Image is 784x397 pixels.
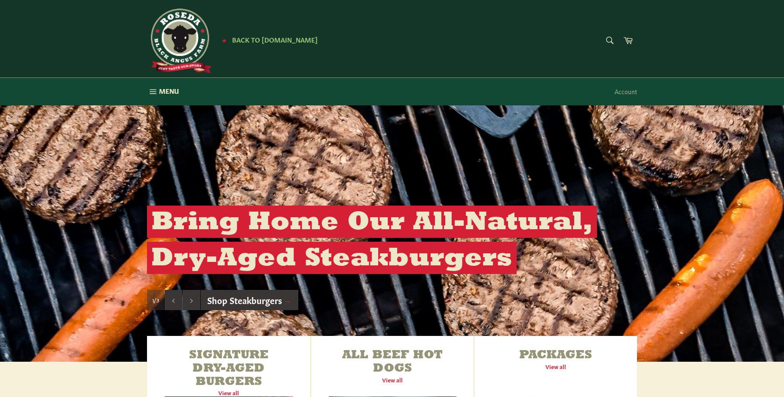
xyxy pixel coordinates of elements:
[283,294,292,306] span: →
[201,290,298,311] a: Shop Steakburgers
[159,86,179,95] span: Menu
[165,290,182,311] button: Previous slide
[217,37,318,43] a: ★ Back to [DOMAIN_NAME]
[183,290,200,311] button: Next slide
[222,37,227,43] span: ★
[152,296,159,304] span: 1/3
[232,35,318,44] span: Back to [DOMAIN_NAME]
[610,79,641,104] a: Account
[147,290,164,311] div: Slide 1, current
[147,9,211,73] img: Roseda Beef
[138,78,187,105] button: Menu
[147,206,597,274] h2: Bring Home Our All-Natural, Dry-Aged Steakburgers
